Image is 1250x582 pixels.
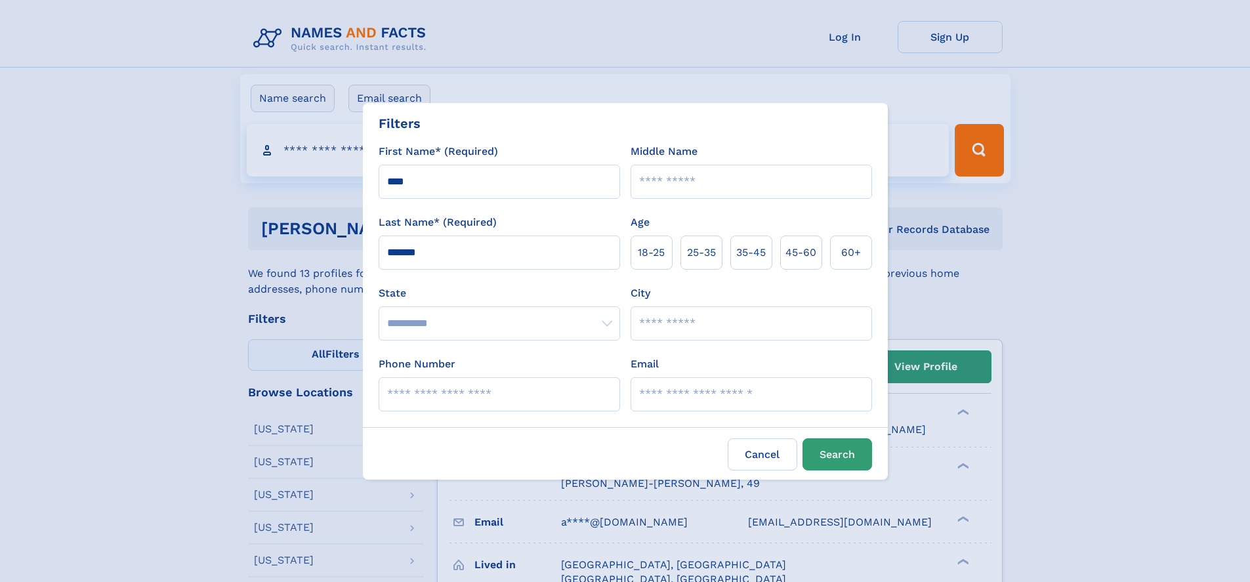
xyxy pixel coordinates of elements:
span: 18‑25 [638,245,665,260]
label: Cancel [728,438,797,470]
label: Age [631,215,650,230]
div: Filters [379,114,421,133]
label: Email [631,356,659,372]
span: 35‑45 [736,245,766,260]
label: Last Name* (Required) [379,215,497,230]
label: City [631,285,650,301]
button: Search [802,438,872,470]
span: 25‑35 [687,245,716,260]
label: Middle Name [631,144,698,159]
label: State [379,285,620,301]
span: 45‑60 [785,245,816,260]
label: First Name* (Required) [379,144,498,159]
span: 60+ [841,245,861,260]
label: Phone Number [379,356,455,372]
